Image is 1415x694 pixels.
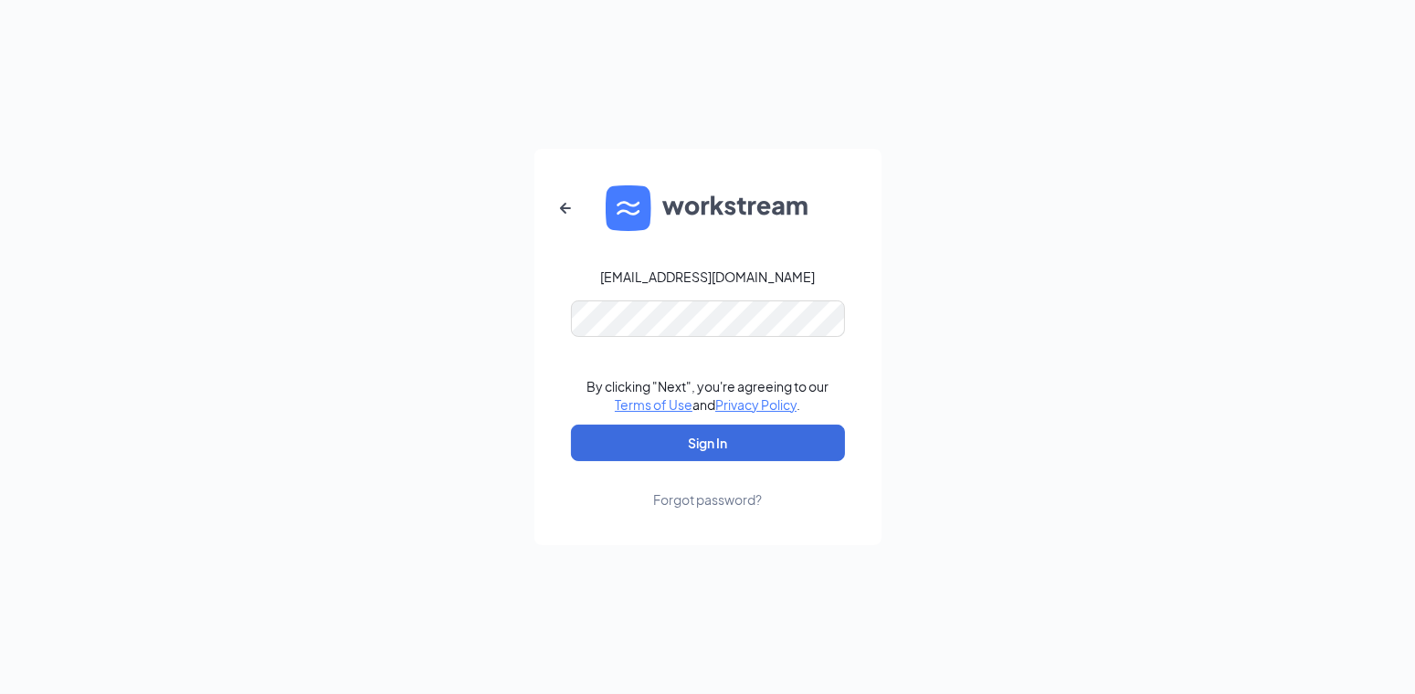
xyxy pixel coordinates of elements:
[715,396,797,413] a: Privacy Policy
[544,186,587,230] button: ArrowLeftNew
[615,396,692,413] a: Terms of Use
[554,197,576,219] svg: ArrowLeftNew
[600,268,815,286] div: [EMAIL_ADDRESS][DOMAIN_NAME]
[606,185,810,231] img: WS logo and Workstream text
[571,425,845,461] button: Sign In
[586,377,829,414] div: By clicking "Next", you're agreeing to our and .
[653,490,762,509] div: Forgot password?
[653,461,762,509] a: Forgot password?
